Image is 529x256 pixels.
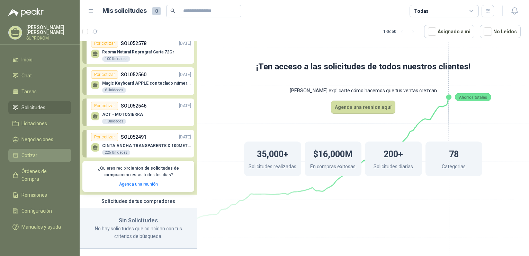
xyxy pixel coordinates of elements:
button: Agenda una reunion aquí [331,101,395,114]
p: SOL052491 [121,133,146,141]
div: Por cotizar [91,133,118,141]
a: Cotizar [8,149,71,162]
a: Por cotizarSOL052491[DATE] CINTA ANCHA TRANSPARENTE X 100METROS225 Unidades [82,130,194,157]
p: [DATE] [179,103,191,109]
a: Agenda una reunión [119,182,158,187]
div: Solicitudes de tus compradores [80,195,197,208]
a: Licitaciones [8,117,71,130]
img: Logo peakr [8,8,44,17]
span: Manuales y ayuda [21,223,61,231]
p: [DATE] [179,134,191,140]
a: Tareas [8,85,71,98]
button: No Leídos [480,25,521,38]
p: ¿Quieres recibir como estas todos los días? [87,165,190,178]
a: Remisiones [8,188,71,202]
h1: $16,000M [313,146,352,161]
span: Órdenes de Compra [21,168,65,183]
b: cientos de solicitudes de compra [104,166,179,177]
div: 225 Unidades [102,150,130,155]
div: Por cotizar [91,70,118,79]
p: Resma Natural Reprograf Carta 72Gr [102,50,174,54]
a: Configuración [8,204,71,217]
p: No hay solicitudes que coincidan con tus criterios de búsqueda. [88,225,189,240]
h1: 200+ [384,146,403,161]
p: En compras exitosas [310,163,356,172]
a: Por cotizarSOL052560[DATE] Magic Keyboard APPLE con teclado númerico en Español Plateado6 Unidades [82,67,194,95]
p: Solicitudes diarias [374,163,413,172]
a: Solicitudes [8,101,71,114]
p: ACT - MOTOSIERRA [102,112,143,117]
span: search [170,8,175,13]
span: Remisiones [21,191,47,199]
div: Ocultar SolicitudesPor cotizarSOL052578[DATE] Resma Natural Reprograf Carta 72Gr100 UnidadesPor c... [80,25,197,195]
a: Manuales y ayuda [8,220,71,233]
span: Solicitudes [21,104,45,111]
span: Configuración [21,207,52,215]
div: Todas [414,7,429,15]
a: Chat [8,69,71,82]
p: Categorias [442,163,466,172]
span: Negociaciones [21,136,53,143]
div: Por cotizar [91,39,118,48]
p: SUPROKOM [26,36,71,40]
button: Asignado a mi [424,25,474,38]
p: CINTA ANCHA TRANSPARENTE X 100METROS [102,143,191,148]
a: Inicio [8,53,71,66]
a: Por cotizarSOL052546[DATE] ACT - MOTOSIERRA1 Unidades [82,99,194,126]
a: Negociaciones [8,133,71,146]
span: Licitaciones [21,120,47,127]
h1: 78 [449,146,459,161]
p: [PERSON_NAME] [PERSON_NAME] [26,25,71,35]
h1: Mis solicitudes [102,6,147,16]
p: [DATE] [179,40,191,47]
p: Solicitudes realizadas [249,163,296,172]
p: Magic Keyboard APPLE con teclado númerico en Español Plateado [102,81,191,86]
h3: Sin Solicitudes [88,216,189,225]
div: Por cotizar [91,102,118,110]
span: Tareas [21,88,37,95]
div: 1 Unidades [102,119,126,124]
p: [DATE] [179,71,191,78]
a: Órdenes de Compra [8,165,71,186]
div: 6 Unidades [102,87,126,93]
div: 100 Unidades [102,56,130,62]
p: SOL052546 [121,102,146,110]
p: SOL052560 [121,71,146,78]
p: SOL052578 [121,40,146,47]
span: Cotizar [21,152,37,159]
h1: 35,000+ [257,146,288,161]
span: Inicio [21,56,33,63]
span: Chat [21,72,32,79]
span: 0 [152,7,161,15]
a: Por cotizarSOL052578[DATE] Resma Natural Reprograf Carta 72Gr100 Unidades [82,36,194,64]
div: 1 - 0 de 0 [383,26,419,37]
